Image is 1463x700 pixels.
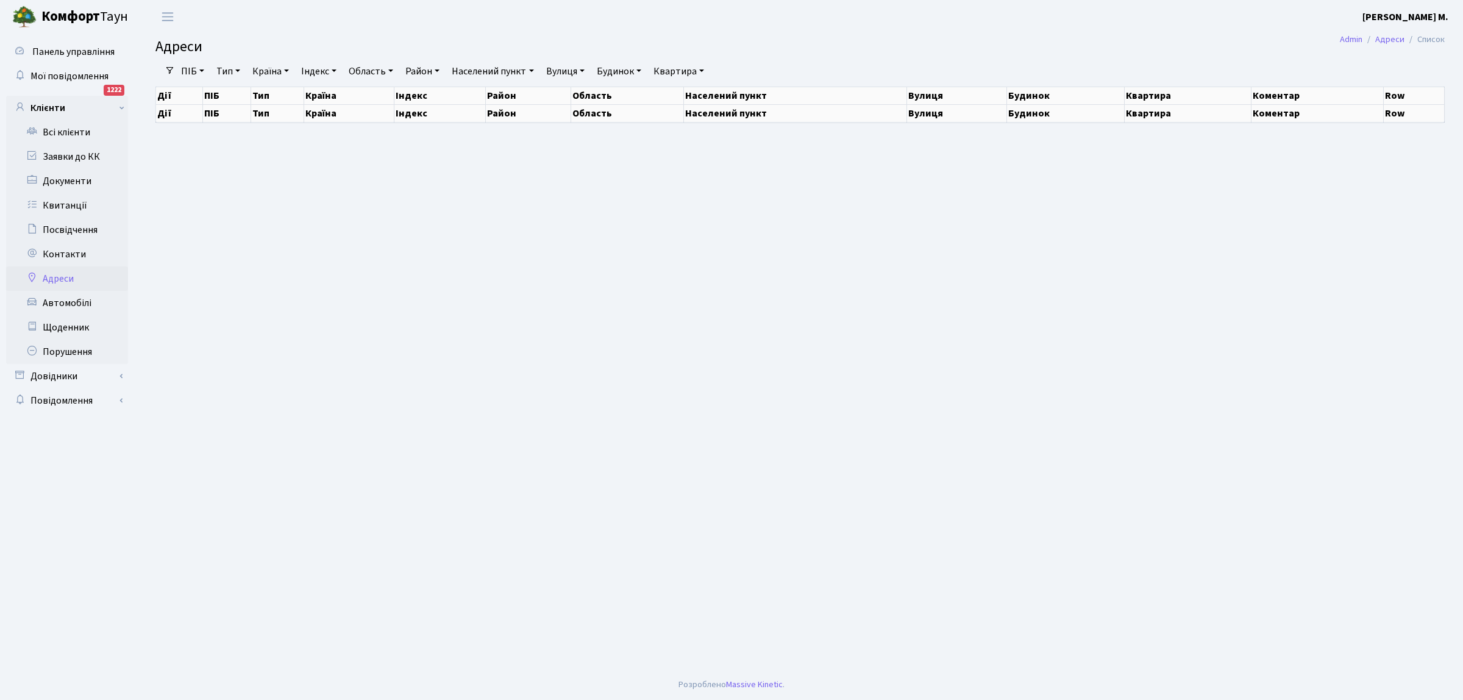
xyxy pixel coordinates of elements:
[1375,33,1404,46] a: Адреси
[394,104,485,122] th: Індекс
[485,87,571,104] th: Район
[6,96,128,120] a: Клієнти
[394,87,485,104] th: Індекс
[296,61,341,82] a: Індекс
[571,104,683,122] th: Область
[152,7,183,27] button: Переключити навігацію
[907,87,1007,104] th: Вулиця
[6,388,128,413] a: Повідомлення
[251,87,304,104] th: Тип
[212,61,245,82] a: Тип
[683,87,907,104] th: Населений пункт
[541,61,589,82] a: Вулиця
[6,64,128,88] a: Мої повідомлення1222
[649,61,709,82] a: Квартира
[6,315,128,340] a: Щоденник
[155,36,202,57] span: Адреси
[6,193,128,218] a: Квитанції
[156,104,203,122] th: Дії
[6,266,128,291] a: Адреси
[1251,87,1383,104] th: Коментар
[1007,104,1125,122] th: Будинок
[726,678,783,691] a: Massive Kinetic
[6,340,128,364] a: Порушення
[1251,104,1383,122] th: Коментар
[6,120,128,145] a: Всі клієнти
[304,87,394,104] th: Країна
[1322,27,1463,52] nav: breadcrumb
[1383,104,1444,122] th: Row
[6,40,128,64] a: Панель управління
[6,242,128,266] a: Контакти
[6,145,128,169] a: Заявки до КК
[1340,33,1362,46] a: Admin
[6,169,128,193] a: Документи
[41,7,128,27] span: Таун
[400,61,444,82] a: Район
[30,70,109,83] span: Мої повідомлення
[1007,87,1125,104] th: Будинок
[12,5,37,29] img: logo.png
[1362,10,1448,24] a: [PERSON_NAME] М.
[678,678,785,691] div: Розроблено .
[1124,87,1251,104] th: Квартира
[6,291,128,315] a: Автомобілі
[447,61,538,82] a: Населений пункт
[202,104,251,122] th: ПІБ
[32,45,115,59] span: Панель управління
[251,104,304,122] th: Тип
[202,87,251,104] th: ПІБ
[6,218,128,242] a: Посвідчення
[907,104,1007,122] th: Вулиця
[176,61,209,82] a: ПІБ
[571,87,683,104] th: Область
[104,85,124,96] div: 1222
[304,104,394,122] th: Країна
[1404,33,1445,46] li: Список
[485,104,571,122] th: Район
[344,61,398,82] a: Область
[1383,87,1444,104] th: Row
[156,87,203,104] th: Дії
[592,61,646,82] a: Будинок
[6,364,128,388] a: Довідники
[247,61,294,82] a: Країна
[41,7,100,26] b: Комфорт
[1124,104,1251,122] th: Квартира
[683,104,907,122] th: Населений пункт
